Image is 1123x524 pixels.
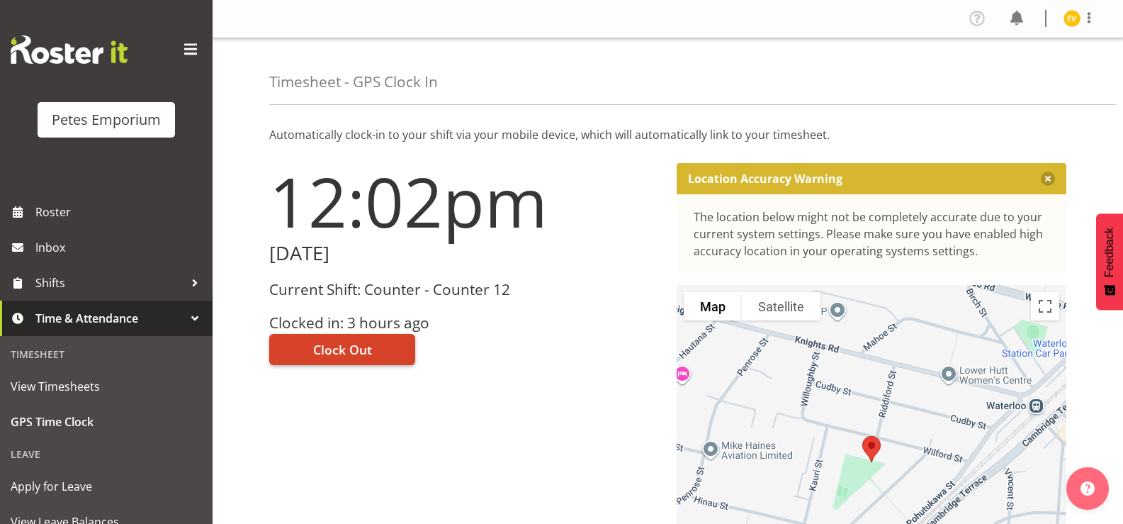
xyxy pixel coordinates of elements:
button: Toggle fullscreen view [1031,292,1059,320]
span: View Timesheets [11,376,202,397]
button: Feedback - Show survey [1096,213,1123,310]
p: Automatically clock-in to your shift via your mobile device, which will automatically link to you... [269,126,1066,143]
a: GPS Time Clock [4,404,209,440]
span: Feedback [1103,228,1116,277]
button: Clock Out [269,334,415,365]
button: Show satellite imagery [742,292,820,320]
div: Leave [4,440,209,469]
img: help-xxl-2.png [1080,481,1095,496]
a: View Timesheets [4,369,209,404]
img: Rosterit website logo [11,35,128,64]
span: Shifts [35,272,184,294]
div: Petes Emporium [52,109,161,130]
h1: 12:02pm [269,163,660,240]
a: Apply for Leave [4,469,209,504]
span: Time & Attendance [35,308,184,329]
h3: Clocked in: 3 hours ago [269,315,660,331]
span: Inbox [35,237,205,258]
span: Clock Out [313,340,372,359]
span: Roster [35,201,205,223]
span: Apply for Leave [11,476,202,497]
p: Location Accuracy Warning [688,172,842,186]
h4: Timesheet - GPS Clock In [269,74,438,90]
div: Timesheet [4,340,209,369]
h3: Current Shift: Counter - Counter 12 [269,281,660,298]
button: Show street map [684,292,742,320]
h2: [DATE] [269,243,660,264]
img: eva-vailini10223.jpg [1063,10,1080,27]
button: Close message [1041,172,1055,186]
div: The location below might not be completely accurate due to your current system settings. Please m... [694,208,1050,260]
span: GPS Time Clock [11,411,202,433]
